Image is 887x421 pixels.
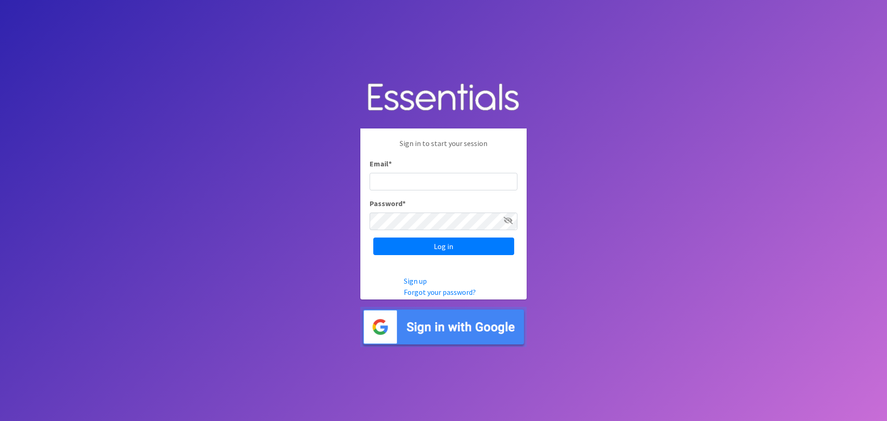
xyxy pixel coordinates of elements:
[404,276,427,286] a: Sign up
[360,307,527,347] img: Sign in with Google
[360,74,527,122] img: Human Essentials
[370,138,517,158] p: Sign in to start your session
[402,199,406,208] abbr: required
[389,159,392,168] abbr: required
[370,158,392,169] label: Email
[373,238,514,255] input: Log in
[370,198,406,209] label: Password
[404,287,476,297] a: Forgot your password?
